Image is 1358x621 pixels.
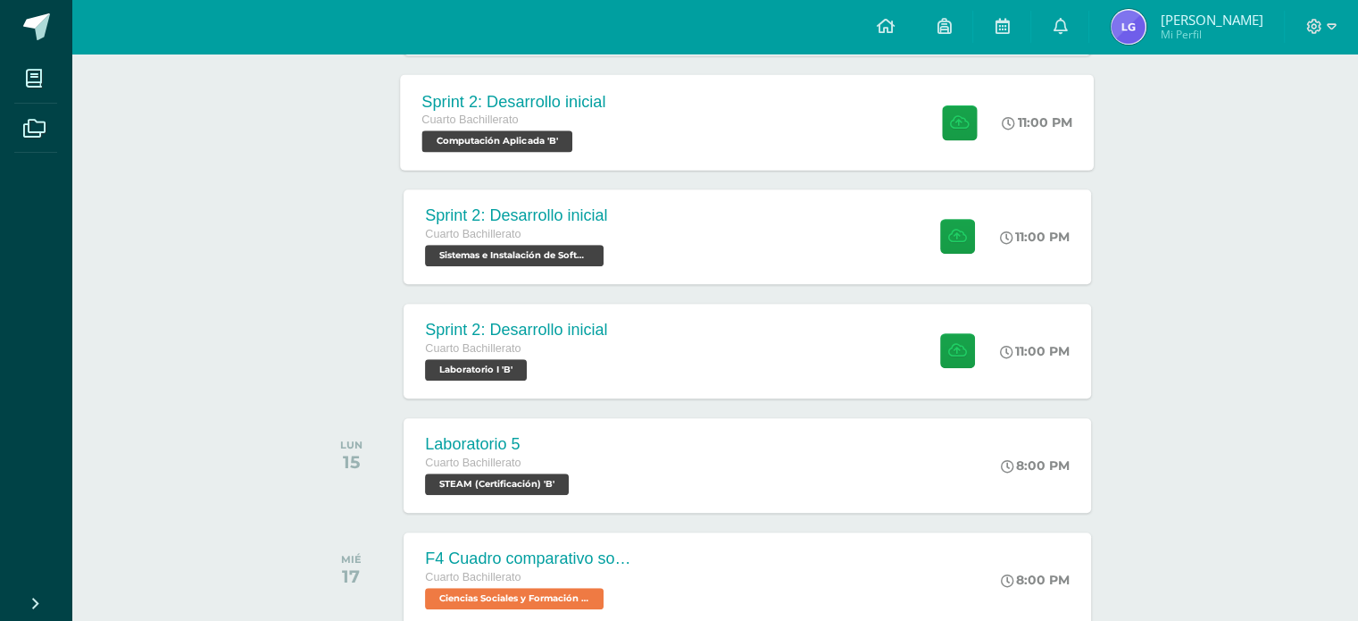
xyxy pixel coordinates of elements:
div: F4 Cuadro comparativo sobre los tipos de Investigación [425,550,639,568]
div: 8:00 PM [1001,457,1070,474]
div: Sprint 2: Desarrollo inicial [425,206,608,225]
span: Cuarto Bachillerato [425,228,521,240]
div: Sprint 2: Desarrollo inicial [422,92,606,111]
img: 353a631d0ccce050212a3567837c3e4e.png [1111,9,1146,45]
div: 11:00 PM [1003,114,1073,130]
div: 15 [340,451,362,473]
div: LUN [340,439,362,451]
span: Computación Aplicada 'B' [422,130,573,152]
span: Cuarto Bachillerato [425,457,521,469]
span: Cuarto Bachillerato [422,113,519,126]
span: Sistemas e Instalación de Software 'B' [425,245,604,266]
span: Cuarto Bachillerato [425,571,521,583]
span: [PERSON_NAME] [1160,11,1262,29]
div: 8:00 PM [1001,572,1070,588]
span: Laboratorio I 'B' [425,359,527,381]
span: Ciencias Sociales y Formación Ciudadana 'B' [425,588,604,609]
span: Cuarto Bachillerato [425,342,521,355]
div: 17 [341,566,362,587]
div: MIÉ [341,553,362,566]
div: Sprint 2: Desarrollo inicial [425,321,607,340]
div: 11:00 PM [1000,343,1070,359]
div: Laboratorio 5 [425,435,573,454]
div: 11:00 PM [1000,229,1070,245]
span: Mi Perfil [1160,27,1262,42]
span: STEAM (Certificación) 'B' [425,474,569,495]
